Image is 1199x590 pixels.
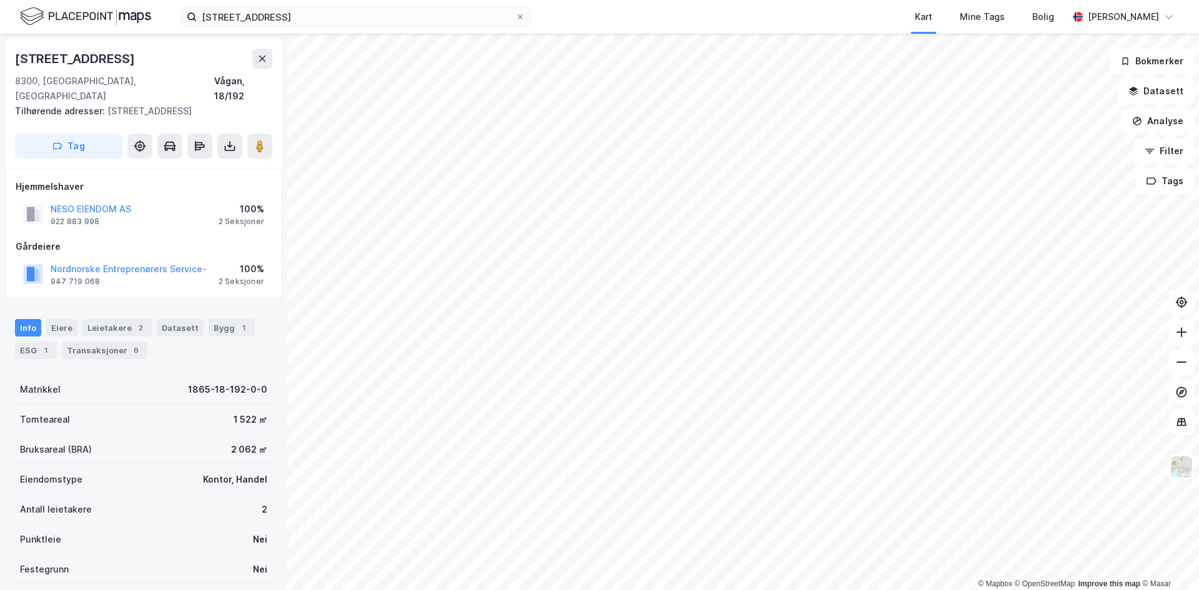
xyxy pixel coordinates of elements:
[130,344,142,356] div: 6
[1137,530,1199,590] iframe: Chat Widget
[15,106,107,116] span: Tilhørende adresser:
[39,344,52,356] div: 1
[62,342,147,359] div: Transaksjoner
[20,562,69,577] div: Festegrunn
[15,74,214,104] div: 8300, [GEOGRAPHIC_DATA], [GEOGRAPHIC_DATA]
[1078,579,1140,588] a: Improve this map
[1170,455,1193,479] img: Z
[1032,9,1054,24] div: Bolig
[1015,579,1075,588] a: OpenStreetMap
[20,472,82,487] div: Eiendomstype
[157,319,204,337] div: Datasett
[15,342,57,359] div: ESG
[960,9,1005,24] div: Mine Tags
[20,532,61,547] div: Punktleie
[82,319,152,337] div: Leietakere
[1110,49,1194,74] button: Bokmerker
[231,442,267,457] div: 2 062 ㎡
[16,239,272,254] div: Gårdeiere
[1118,79,1194,104] button: Datasett
[15,319,41,337] div: Info
[253,562,267,577] div: Nei
[197,7,515,26] input: Søk på adresse, matrikkel, gårdeiere, leietakere eller personer
[219,202,264,217] div: 100%
[234,412,267,427] div: 1 522 ㎡
[134,322,147,334] div: 2
[1137,530,1199,590] div: Kontrollprogram for chat
[219,217,264,227] div: 2 Seksjoner
[15,104,262,119] div: [STREET_ADDRESS]
[915,9,932,24] div: Kart
[253,532,267,547] div: Nei
[20,502,92,517] div: Antall leietakere
[209,319,255,337] div: Bygg
[51,217,99,227] div: 922 883 998
[15,49,137,69] div: [STREET_ADDRESS]
[219,262,264,277] div: 100%
[978,579,1012,588] a: Mapbox
[262,502,267,517] div: 2
[214,74,272,104] div: Vågan, 18/192
[20,442,92,457] div: Bruksareal (BRA)
[15,134,122,159] button: Tag
[16,179,272,194] div: Hjemmelshaver
[20,382,61,397] div: Matrikkel
[1088,9,1159,24] div: [PERSON_NAME]
[46,319,77,337] div: Eiere
[188,382,267,397] div: 1865-18-192-0-0
[1134,139,1194,164] button: Filter
[20,412,70,427] div: Tomteareal
[219,277,264,287] div: 2 Seksjoner
[1136,169,1194,194] button: Tags
[237,322,250,334] div: 1
[1122,109,1194,134] button: Analyse
[20,6,151,27] img: logo.f888ab2527a4732fd821a326f86c7f29.svg
[203,472,267,487] div: Kontor, Handel
[51,277,100,287] div: 947 719 068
